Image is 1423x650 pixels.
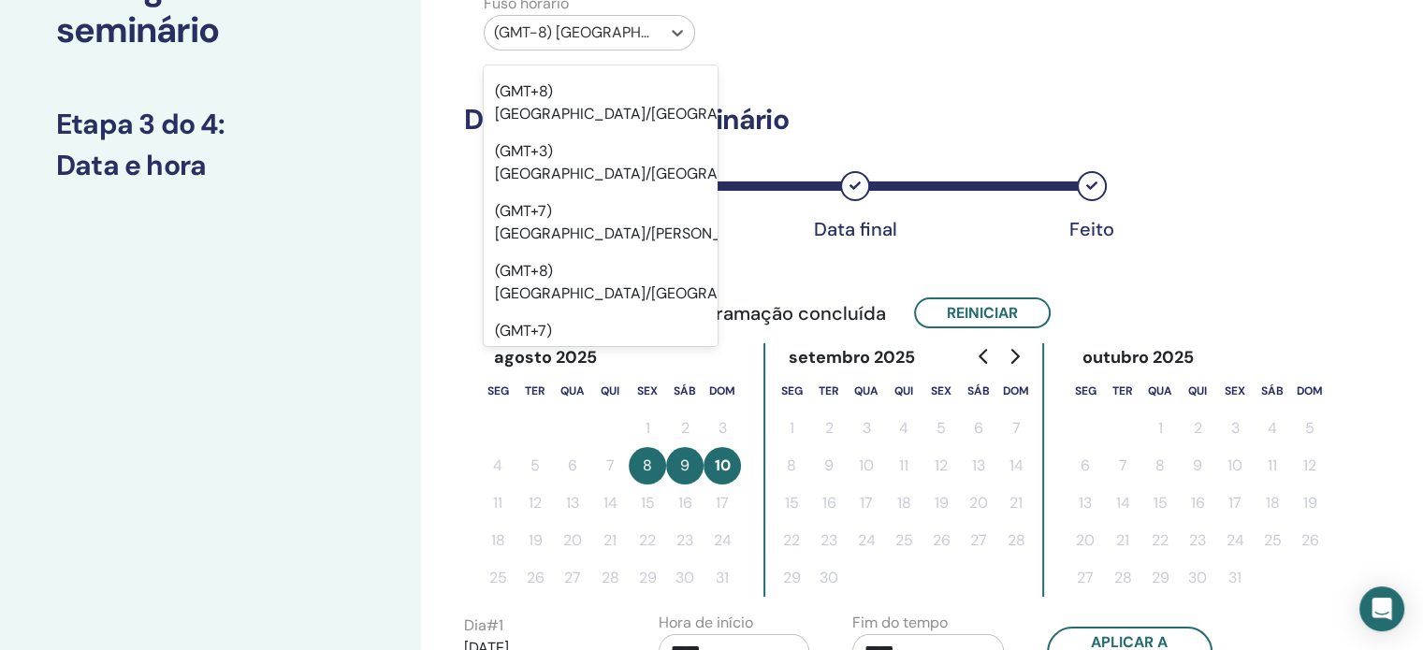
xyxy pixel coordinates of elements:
[922,522,960,559] button: 26
[997,410,1035,447] button: 7
[1045,218,1139,240] div: Feito
[1067,447,1104,484] button: 6
[479,559,516,597] button: 25
[591,522,629,559] button: 21
[484,193,718,253] div: (GMT+7) [GEOGRAPHIC_DATA]/[PERSON_NAME]
[1291,522,1329,559] button: 26
[666,484,704,522] button: 16
[810,484,848,522] button: 16
[1179,447,1216,484] button: 9
[885,484,922,522] button: 18
[1254,522,1291,559] button: 25
[479,447,516,484] button: 4
[516,522,554,559] button: 19
[629,410,666,447] button: 1
[1291,372,1329,410] th: domingo
[922,410,960,447] button: 5
[810,559,848,597] button: 30
[773,410,810,447] button: 1
[773,372,810,410] th: segunda-feira
[1179,522,1216,559] button: 23
[1141,447,1179,484] button: 8
[810,410,848,447] button: 2
[1179,559,1216,597] button: 30
[56,108,365,141] h3: Etapa 3 do 4 :
[922,484,960,522] button: 19
[704,484,741,522] button: 17
[704,372,741,410] th: domingo
[960,522,997,559] button: 27
[960,410,997,447] button: 6
[1359,586,1404,631] div: Open Intercom Messenger
[848,372,885,410] th: quarta-feira
[1254,447,1291,484] button: 11
[591,559,629,597] button: 28
[554,484,591,522] button: 13
[810,372,848,410] th: terça-feira
[1141,522,1179,559] button: 22
[1141,484,1179,522] button: 15
[773,447,810,484] button: 8
[1291,447,1329,484] button: 12
[484,133,718,193] div: (GMT+3) [GEOGRAPHIC_DATA]/[GEOGRAPHIC_DATA]
[1141,559,1179,597] button: 29
[516,447,554,484] button: 5
[922,447,960,484] button: 12
[1067,484,1104,522] button: 13
[810,522,848,559] button: 23
[629,372,666,410] th: sexta-feira
[554,522,591,559] button: 20
[885,522,922,559] button: 25
[666,522,704,559] button: 23
[464,103,1205,137] h3: Data e hora do seminário
[960,484,997,522] button: 20
[960,447,997,484] button: 13
[1179,372,1216,410] th: quinta-feira
[1254,372,1291,410] th: sábado
[1067,522,1104,559] button: 20
[773,522,810,559] button: 22
[629,484,666,522] button: 15
[554,447,591,484] button: 6
[1067,343,1209,372] div: outubro 2025
[554,372,591,410] th: quarta-feira
[1291,484,1329,522] button: 19
[1104,522,1141,559] button: 21
[885,447,922,484] button: 11
[848,522,885,559] button: 24
[1291,410,1329,447] button: 5
[484,73,718,133] div: (GMT+8) [GEOGRAPHIC_DATA]/[GEOGRAPHIC_DATA]
[56,149,365,182] h3: Data e hora
[848,447,885,484] button: 10
[852,612,948,634] label: Fim do tempo
[773,559,810,597] button: 29
[1254,410,1291,447] button: 4
[999,338,1029,375] button: Go to next month
[773,484,810,522] button: 15
[1179,410,1216,447] button: 2
[666,447,704,484] button: 9
[479,343,613,372] div: agosto 2025
[516,372,554,410] th: terça-feira
[704,559,741,597] button: 31
[666,410,704,447] button: 2
[591,372,629,410] th: quinta-feira
[516,559,554,597] button: 26
[848,410,885,447] button: 3
[484,312,718,372] div: (GMT+7) [GEOGRAPHIC_DATA]/[GEOGRAPHIC_DATA]
[629,447,666,484] button: 8
[914,297,1051,328] button: Reiniciar
[484,253,718,312] div: (GMT+8) [GEOGRAPHIC_DATA]/[GEOGRAPHIC_DATA]
[554,559,591,597] button: 27
[848,484,885,522] button: 17
[1216,484,1254,522] button: 17
[479,522,516,559] button: 18
[516,484,554,522] button: 12
[1104,372,1141,410] th: terça-feira
[1104,447,1141,484] button: 7
[464,614,503,637] label: Dia # 1
[969,338,999,375] button: Go to previous month
[810,447,848,484] button: 9
[997,484,1035,522] button: 21
[704,522,741,559] button: 24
